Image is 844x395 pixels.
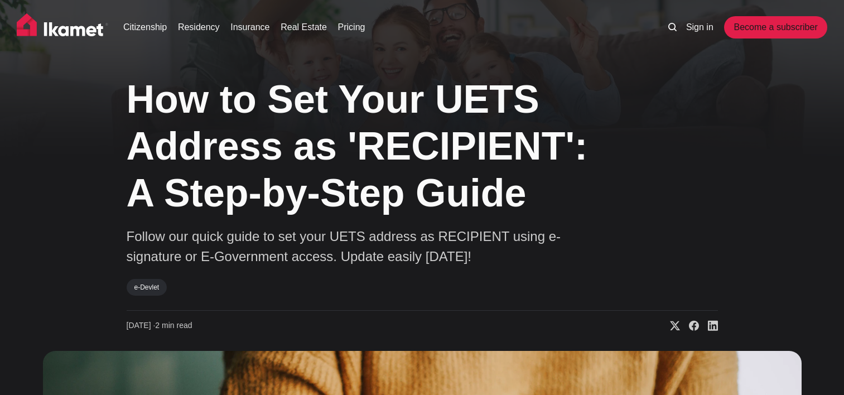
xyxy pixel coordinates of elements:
a: Share on X [661,320,680,331]
h1: How to Set Your UETS Address as 'RECIPIENT': A Step-by-Step Guide [127,76,606,216]
a: Become a subscriber [724,16,827,38]
a: e-Devlet [127,279,167,296]
time: 2 min read [127,320,192,331]
img: Ikamet home [17,13,108,41]
a: Citizenship [123,21,167,34]
a: Residency [178,21,220,34]
p: Follow our quick guide to set your UETS address as RECIPIENT using e-signature or E-Government ac... [127,227,573,267]
a: Sign in [686,21,713,34]
span: [DATE] ∙ [127,321,156,330]
a: Pricing [338,21,365,34]
a: Real Estate [281,21,327,34]
a: Share on Facebook [680,320,699,331]
a: Insurance [230,21,269,34]
a: Share on Linkedin [699,320,718,331]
